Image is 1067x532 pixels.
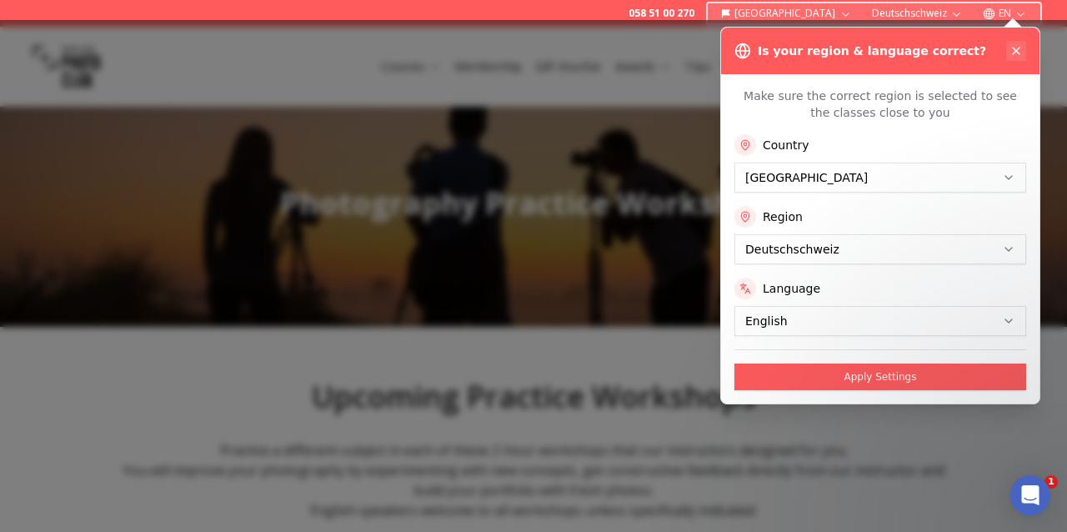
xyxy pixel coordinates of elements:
[758,43,986,59] h3: Is your region & language correct?
[865,3,969,23] button: Deutschschweiz
[734,364,1026,390] button: Apply Settings
[763,280,820,297] label: Language
[734,88,1026,121] p: Make sure the correct region is selected to see the classes close to you
[763,208,803,225] label: Region
[714,3,859,23] button: [GEOGRAPHIC_DATA]
[976,3,1034,23] button: EN
[1044,475,1058,489] span: 1
[763,137,809,153] label: Country
[1010,475,1050,515] div: Open Intercom Messenger
[629,7,694,20] a: 058 51 00 270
